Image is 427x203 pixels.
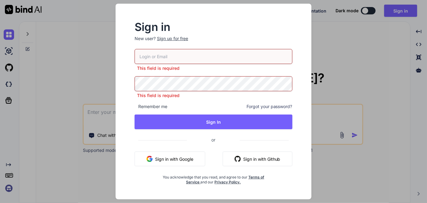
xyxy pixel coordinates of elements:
button: Sign In [135,115,292,129]
a: Privacy Policy. [214,180,241,184]
p: This field is required [135,65,292,71]
button: Sign in with Github [223,152,292,166]
div: Sign up for free [157,36,188,42]
button: Sign in with Google [135,152,205,166]
span: Forgot your password? [247,103,292,110]
h2: Sign in [135,22,292,32]
img: github [235,156,241,162]
p: This field is required [135,92,292,99]
img: google [147,156,153,162]
span: or [187,132,240,147]
input: Login or Email [135,49,292,64]
span: Remember me [135,103,167,110]
p: New user? [135,36,292,49]
a: Terms of Service [186,175,264,184]
div: You acknowledge that you read, and agree to our and our [161,171,266,185]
